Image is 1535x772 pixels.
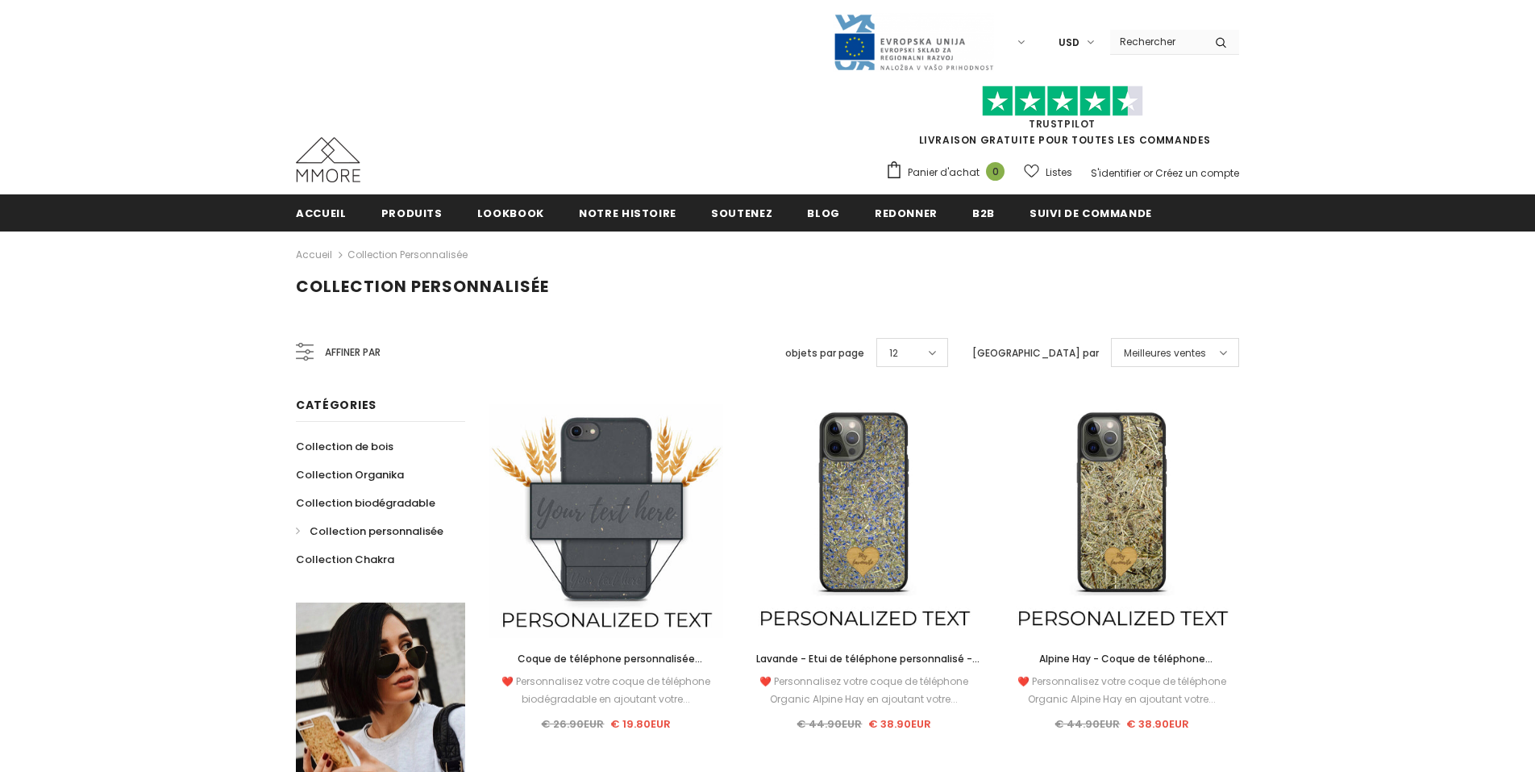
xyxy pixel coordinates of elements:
[807,194,840,231] a: Blog
[296,517,443,545] a: Collection personnalisée
[1029,117,1096,131] a: TrustPilot
[972,345,1099,361] label: [GEOGRAPHIC_DATA] par
[747,650,981,668] a: Lavande - Etui de téléphone personnalisé - Cadeau personnalisé
[885,161,1013,185] a: Panier d'achat 0
[296,206,347,221] span: Accueil
[1143,166,1153,180] span: or
[381,206,443,221] span: Produits
[1110,30,1203,53] input: Search Site
[1124,345,1206,361] span: Meilleures ventes
[296,194,347,231] a: Accueil
[477,194,544,231] a: Lookbook
[756,652,980,683] span: Lavande - Etui de téléphone personnalisé - Cadeau personnalisé
[296,461,404,489] a: Collection Organika
[747,673,981,708] div: ❤️ Personnalisez votre coque de téléphone Organic Alpine Hay en ajoutant votre...
[1059,35,1079,51] span: USD
[889,345,898,361] span: 12
[868,716,931,732] span: € 38.90EUR
[711,206,772,221] span: soutenez
[875,206,938,221] span: Redonner
[296,432,393,461] a: Collection de bois
[489,650,723,668] a: Coque de téléphone personnalisée biodégradable - Noire
[518,652,702,683] span: Coque de téléphone personnalisée biodégradable - Noire
[347,248,468,261] a: Collection personnalisée
[1024,158,1072,186] a: Listes
[381,194,443,231] a: Produits
[833,35,994,48] a: Javni Razpis
[1091,166,1141,180] a: S'identifier
[1030,206,1152,221] span: Suivi de commande
[579,206,676,221] span: Notre histoire
[797,716,862,732] span: € 44.90EUR
[1005,650,1239,668] a: Alpine Hay - Coque de téléphone personnalisée - Cadeau personnalisé
[489,673,723,708] div: ❤️ Personnalisez votre coque de téléphone biodégradable en ajoutant votre...
[1055,716,1120,732] span: € 44.90EUR
[296,552,394,567] span: Collection Chakra
[296,467,404,482] span: Collection Organika
[296,245,332,265] a: Accueil
[982,86,1143,117] img: Faites confiance aux étoiles pilotes
[1126,716,1189,732] span: € 38.90EUR
[785,345,864,361] label: objets par page
[885,93,1239,147] span: LIVRAISON GRATUITE POUR TOUTES LES COMMANDES
[296,495,435,511] span: Collection biodégradable
[610,716,671,732] span: € 19.80EUR
[296,439,393,454] span: Collection de bois
[296,397,376,413] span: Catégories
[807,206,840,221] span: Blog
[833,13,994,72] img: Javni Razpis
[1046,165,1072,181] span: Listes
[711,194,772,231] a: soutenez
[1155,166,1239,180] a: Créez un compte
[972,194,995,231] a: B2B
[325,344,381,361] span: Affiner par
[986,162,1005,181] span: 0
[972,206,995,221] span: B2B
[1005,673,1239,708] div: ❤️ Personnalisez votre coque de téléphone Organic Alpine Hay en ajoutant votre...
[1030,194,1152,231] a: Suivi de commande
[541,716,604,732] span: € 26.90EUR
[296,545,394,574] a: Collection Chakra
[296,489,435,517] a: Collection biodégradable
[477,206,544,221] span: Lookbook
[908,165,980,181] span: Panier d'achat
[579,194,676,231] a: Notre histoire
[1028,652,1217,683] span: Alpine Hay - Coque de téléphone personnalisée - Cadeau personnalisé
[875,194,938,231] a: Redonner
[296,275,549,298] span: Collection personnalisée
[296,137,360,182] img: Cas MMORE
[310,524,443,539] span: Collection personnalisée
